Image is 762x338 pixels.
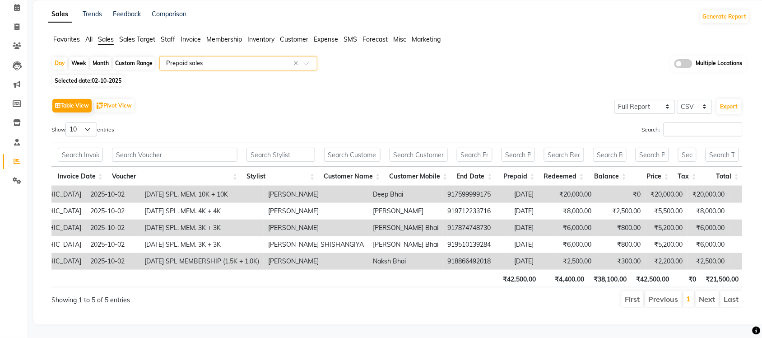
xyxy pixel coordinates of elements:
td: Naksh Bhai [368,253,443,270]
th: ₹21,500.00 [701,270,743,287]
td: 918866492018 [443,253,510,270]
td: [PERSON_NAME] [368,203,443,220]
span: Sales [98,35,114,43]
td: ₹0 [729,253,757,270]
button: Generate Report [701,10,749,23]
td: ₹800.00 [596,220,646,236]
span: SMS [344,35,357,43]
input: Search Stylist [246,148,315,162]
span: All [85,35,93,43]
td: ₹20,000.00 [554,186,596,203]
input: Search: [664,122,743,136]
span: Multiple Locations [696,59,743,68]
span: Sales Target [119,35,155,43]
input: Search Prepaid [502,148,535,162]
td: [PERSON_NAME] [264,253,368,270]
div: Showing 1 to 5 of 5 entries [51,290,331,305]
span: Customer [280,35,308,43]
td: [DATE] SPL. MEM. 10K + 10K [140,186,264,203]
input: Search Price [636,148,669,162]
button: Table View [52,99,92,113]
td: [DATE] SPL. MEM. 4K + 4K [140,203,264,220]
th: Customer Mobile: activate to sort column ascending [385,167,452,186]
td: [PERSON_NAME] [264,220,368,236]
th: ₹38,100.00 [589,270,631,287]
td: [DATE] [510,236,554,253]
td: ₹2,500.00 [554,253,596,270]
th: End Date: activate to sort column ascending [452,167,497,186]
td: [DATE] [510,220,554,236]
td: ₹20,000.00 [646,186,688,203]
td: 2025-10-02 [86,220,140,236]
th: Total: activate to sort column ascending [701,167,743,186]
span: Selected date: [52,75,124,86]
td: 917599999175 [443,186,510,203]
span: Clear all [293,59,301,68]
td: 919712233716 [443,203,510,220]
input: Search Invoice Date [58,148,103,162]
td: [DATE] [510,203,554,220]
div: Custom Range [113,57,155,70]
input: Search Redeemed [544,148,584,162]
td: [PERSON_NAME] SHISHANGIYA [264,236,368,253]
td: Deep Bhai [368,186,443,203]
td: 917874748730 [443,220,510,236]
th: ₹0 [674,270,701,287]
button: Pivot View [94,99,134,113]
th: Voucher: activate to sort column ascending [107,167,242,186]
td: [DATE] SPL. MEM. 3K + 3K [140,236,264,253]
td: ₹0 [729,220,757,236]
td: ₹800.00 [596,236,646,253]
th: Tax: activate to sort column ascending [674,167,701,186]
td: ₹2,500.00 [688,253,729,270]
th: Stylist: activate to sort column ascending [242,167,319,186]
td: 2025-10-02 [86,203,140,220]
input: Search Voucher [112,148,237,162]
td: ₹5,200.00 [646,236,688,253]
td: ₹6,000.00 [554,236,596,253]
th: ₹42,500.00 [632,270,674,287]
button: Export [717,99,742,114]
input: Search Balance [593,148,627,162]
td: ₹8,000.00 [554,203,596,220]
span: Marketing [412,35,441,43]
td: ₹5,200.00 [646,220,688,236]
td: ₹0 [729,203,757,220]
td: 919510139284 [443,236,510,253]
td: [PERSON_NAME] [264,203,368,220]
span: Inventory [247,35,274,43]
th: Prepaid: activate to sort column ascending [497,167,539,186]
td: [DATE] [510,186,554,203]
input: Search End Date [457,148,493,162]
th: Invoice Date: activate to sort column ascending [53,167,107,186]
th: ₹4,400.00 [541,270,589,287]
td: [PERSON_NAME] Bhai [368,236,443,253]
select: Showentries [65,122,97,136]
a: Comparison [152,10,186,18]
td: ₹5,500.00 [646,203,688,220]
th: Balance: activate to sort column ascending [589,167,631,186]
td: [PERSON_NAME] [264,186,368,203]
td: ₹300.00 [596,253,646,270]
label: Search: [642,122,743,136]
span: Staff [161,35,175,43]
td: [PERSON_NAME] Bhai [368,220,443,236]
a: Trends [83,10,102,18]
td: ₹2,500.00 [596,203,646,220]
td: ₹6,000.00 [688,236,729,253]
div: Month [90,57,111,70]
a: Feedback [113,10,141,18]
th: Price: activate to sort column ascending [631,167,674,186]
span: Misc [393,35,406,43]
td: ₹6,000.00 [554,220,596,236]
span: 02-10-2025 [92,77,121,84]
input: Search Customer Name [324,148,381,162]
td: ₹20,000.00 [688,186,729,203]
td: 2025-10-02 [86,253,140,270]
td: ₹0 [729,186,757,203]
span: Membership [206,35,242,43]
div: Week [69,57,88,70]
td: ₹0 [596,186,646,203]
div: Day [52,57,67,70]
span: Invoice [181,35,201,43]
